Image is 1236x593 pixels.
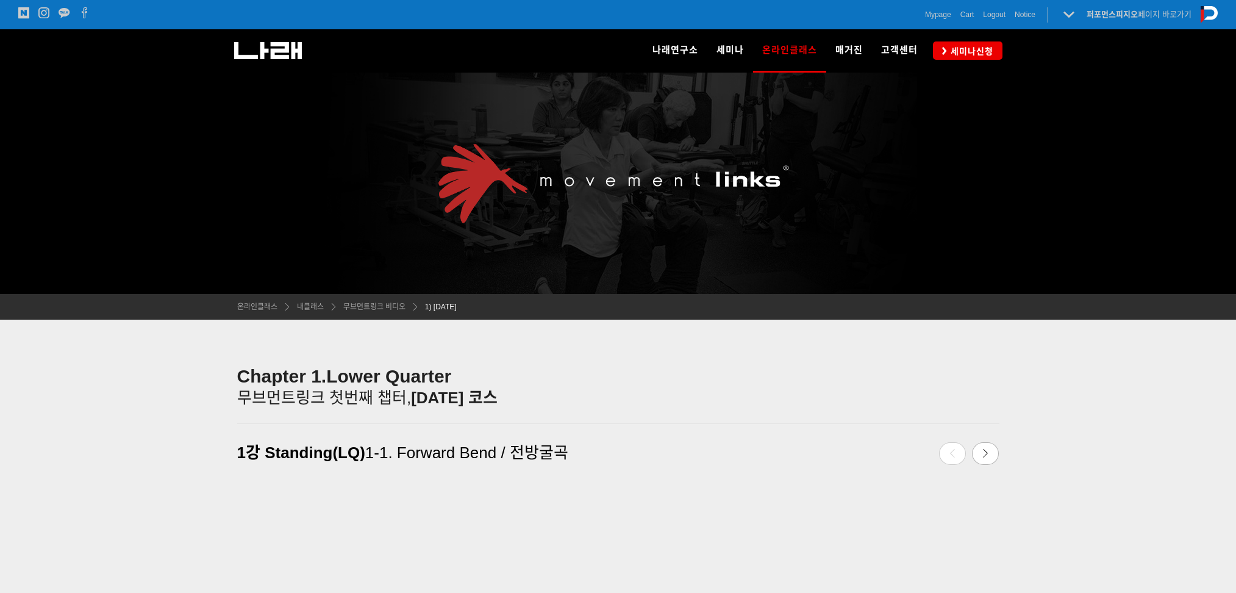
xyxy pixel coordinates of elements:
span: 1강 Standing(LQ) [237,444,365,462]
a: 퍼포먼스피지오페이지 바로가기 [1087,10,1191,19]
span: 내클래스 [297,303,324,311]
strong: 퍼포먼스피지오 [1087,10,1138,19]
a: Cart [960,9,974,21]
span: 무브먼트링크 비디오 [343,303,405,311]
a: 1) [DATE] [419,301,457,313]
span: [DATE] 코스 [411,389,497,407]
span: 세미나신청 [947,45,993,57]
span: 매거진 [835,45,863,56]
a: 매거진 [826,29,872,72]
a: 나래연구소 [643,29,707,72]
a: 온라인클래스 [753,29,826,72]
strong: Lower Quarter [326,366,451,386]
a: 세미나신청 [933,41,1002,59]
span: 온라인클래스 [762,40,817,60]
a: 고객센터 [872,29,927,72]
a: Logout [983,9,1006,21]
a: 무브먼트링크 비디오 [337,301,405,313]
a: 1강 Standing(LQ)1-1. Forward Bend / 전방굴곡 [237,436,739,469]
span: 1) [DATE] [425,303,457,311]
span: 세미나 [716,45,744,56]
a: 온라인클래스 [237,301,277,313]
span: 무브먼트링크 첫번째 챕터, [237,389,412,407]
span: 1- [365,444,379,462]
span: 고객센터 [881,45,918,56]
a: Notice [1015,9,1035,21]
a: 세미나 [707,29,753,72]
span: 1. Forward Bend / 전방굴곡 [379,444,568,462]
span: 나래연구소 [652,45,698,56]
a: Mypage [925,9,951,21]
span: 온라인클래스 [237,303,277,311]
a: 내클래스 [291,301,324,313]
strong: Chapter 1. [237,366,327,386]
